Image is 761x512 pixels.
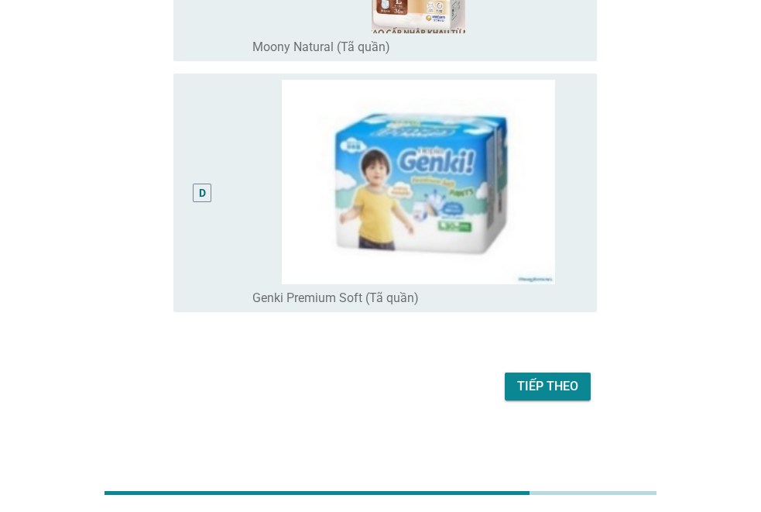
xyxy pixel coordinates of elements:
div: Tiếp theo [517,377,578,396]
label: Genki Premium Soft (Tã quần) [252,290,419,306]
label: Moony Natural (Tã quần) [252,40,390,55]
div: D [199,184,206,201]
img: 8f612be1-cf25-4f0e-bbf3-6177d50ccfc1-image28.jpeg [252,80,584,284]
button: Tiếp theo [505,373,591,400]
